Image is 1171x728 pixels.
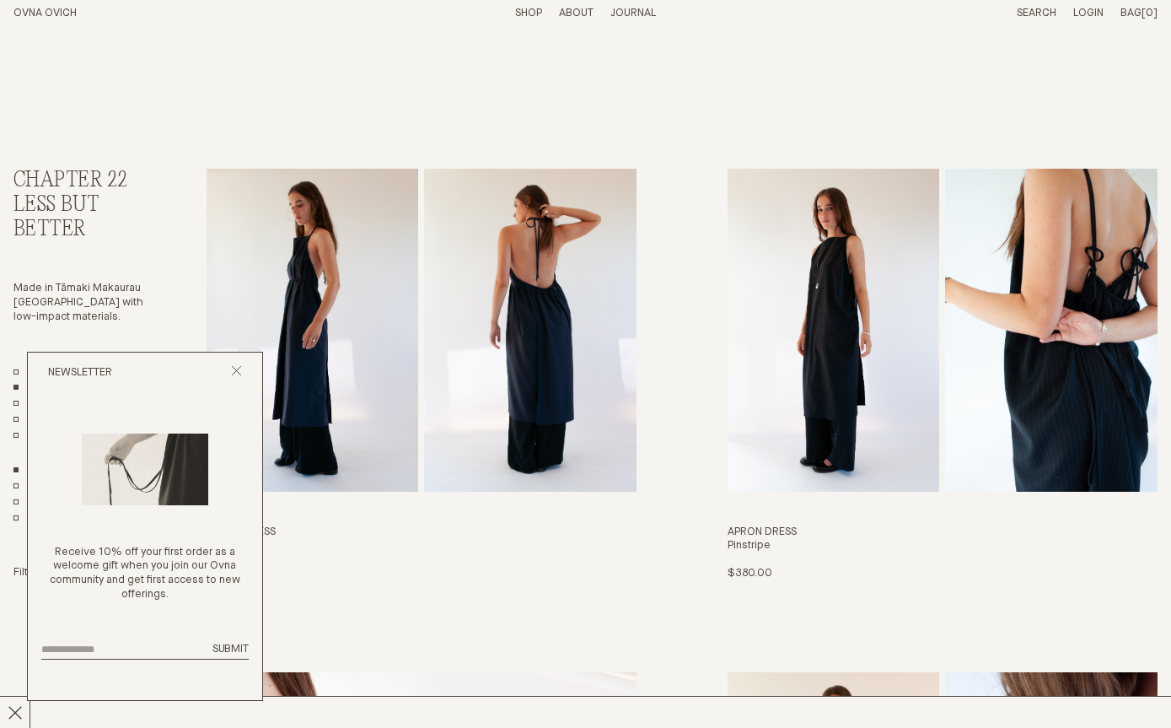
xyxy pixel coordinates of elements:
[207,169,419,492] img: Apron Dress
[559,7,594,21] summary: About
[13,429,48,444] a: Sale
[13,381,83,396] a: Chapter 22
[610,8,656,19] a: Journal
[13,479,69,493] a: Dresses
[13,282,145,325] p: Made in Tāmaki Makaurau [GEOGRAPHIC_DATA] with low-impact materials.
[13,397,82,412] a: Chapter 21
[13,169,145,193] h2: Chapter 22
[1073,8,1104,19] a: Login
[48,366,112,380] h2: Newsletter
[1017,8,1056,19] a: Search
[13,511,69,526] a: Bottoms
[13,413,51,428] a: Core
[13,495,51,510] a: Tops
[13,566,50,580] summary: Filter
[231,365,242,381] button: Close popup
[728,169,940,492] img: Apron Dress
[13,464,39,478] a: Show All
[728,568,772,579] span: $380.00
[41,546,249,603] p: Receive 10% off your first order as a welcome gift when you join our Ovna community and get first...
[13,8,77,19] a: Home
[728,526,1158,540] h3: Apron Dress
[212,643,249,657] button: Submit
[212,644,249,655] span: Submit
[728,539,1158,553] h4: Pinstripe
[1120,8,1141,19] span: Bag
[207,169,637,581] a: Apron Dress
[13,193,145,242] h3: Less But Better
[207,539,637,553] h4: Ink
[207,526,637,540] h3: Apron Dress
[1141,8,1158,19] span: [0]
[728,169,1158,581] a: Apron Dress
[515,8,542,19] a: Shop
[13,365,39,380] a: All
